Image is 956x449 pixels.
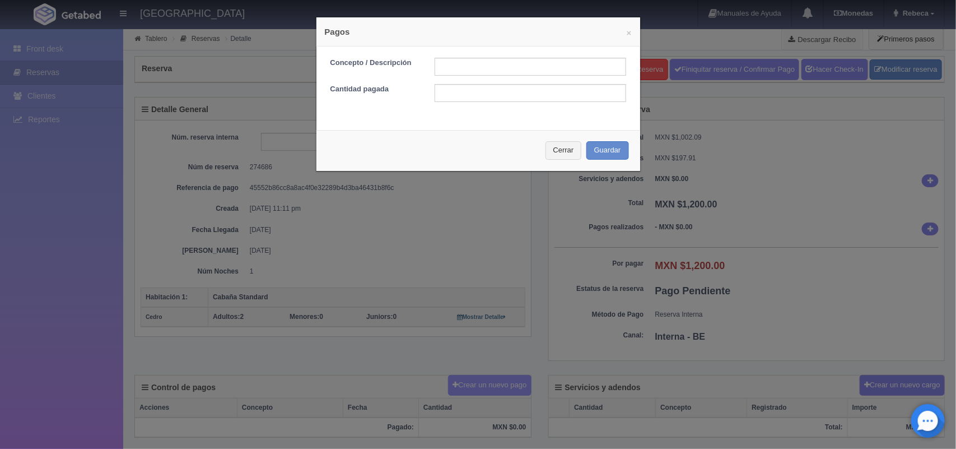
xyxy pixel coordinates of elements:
[627,29,632,37] button: ×
[325,26,632,38] h4: Pagos
[586,141,629,160] button: Guardar
[545,141,582,160] button: Cerrar
[322,84,426,95] label: Cantidad pagada
[322,58,426,68] label: Concepto / Descripción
